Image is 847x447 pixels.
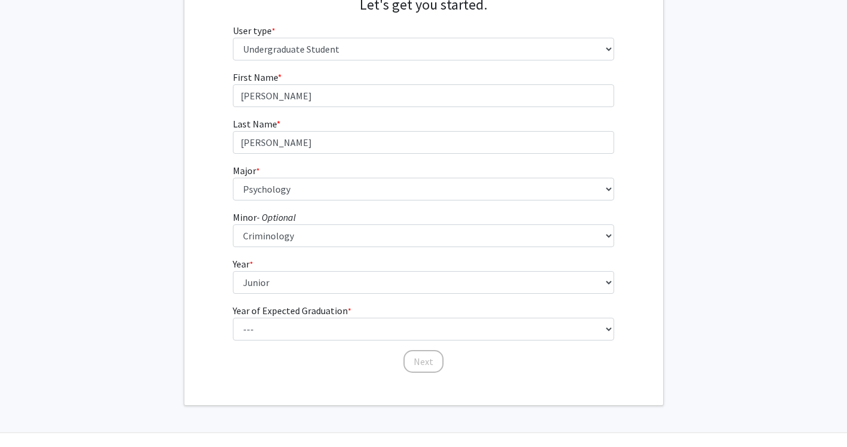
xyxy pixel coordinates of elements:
[233,210,296,224] label: Minor
[9,393,51,438] iframe: Chat
[233,71,278,83] span: First Name
[233,163,260,178] label: Major
[257,211,296,223] i: - Optional
[233,118,277,130] span: Last Name
[233,23,275,38] label: User type
[233,303,351,318] label: Year of Expected Graduation
[233,257,253,271] label: Year
[403,350,444,373] button: Next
